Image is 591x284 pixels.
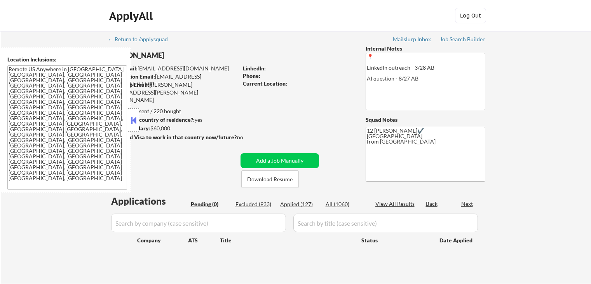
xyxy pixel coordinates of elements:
[439,237,474,244] div: Date Applied
[426,200,438,208] div: Back
[109,73,238,88] div: [EMAIL_ADDRESS][DOMAIN_NAME]
[375,200,417,208] div: View All Results
[7,56,127,63] div: Location Inclusions:
[440,37,485,42] div: Job Search Builder
[326,200,364,208] div: All (1060)
[220,237,354,244] div: Title
[235,200,274,208] div: Excluded (933)
[393,36,432,44] a: Mailslurp Inbox
[393,37,432,42] div: Mailslurp Inbox
[108,116,195,123] strong: Can work in country of residence?:
[293,214,478,232] input: Search by title (case sensitive)
[366,45,485,53] div: Internal Notes
[361,233,428,247] div: Status
[241,170,299,188] button: Download Resume
[191,200,230,208] div: Pending (0)
[108,124,238,132] div: $60,000
[108,107,238,115] div: 127 sent / 220 bought
[109,134,238,140] strong: Will need Visa to work in that country now/future?:
[109,51,268,60] div: [PERSON_NAME]
[111,196,188,206] div: Applications
[137,237,188,244] div: Company
[109,81,238,104] div: [PERSON_NAME][EMAIL_ADDRESS][PERSON_NAME][DOMAIN_NAME]
[109,65,238,72] div: [EMAIL_ADDRESS][DOMAIN_NAME]
[243,80,287,87] strong: Current Location:
[111,214,286,232] input: Search by company (case sensitive)
[455,8,486,23] button: Log Out
[440,36,485,44] a: Job Search Builder
[241,153,319,168] button: Add a Job Manually
[461,200,474,208] div: Next
[108,37,175,42] div: ← Return to /applysquad
[108,36,175,44] a: ← Return to /applysquad
[108,116,235,124] div: yes
[366,116,485,124] div: Squad Notes
[237,133,259,141] div: no
[109,9,155,23] div: ApplyAll
[280,200,319,208] div: Applied (127)
[243,65,266,72] strong: LinkedIn:
[188,237,220,244] div: ATS
[243,72,260,79] strong: Phone:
